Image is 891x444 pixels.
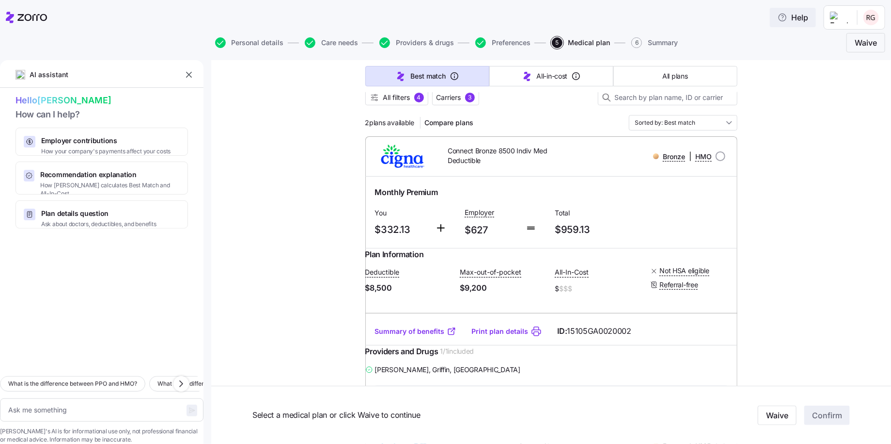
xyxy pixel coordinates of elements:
[10,131,184,157] div: Send us a message
[321,39,358,46] span: Care needs
[432,90,479,105] button: Carriers3
[365,118,415,128] span: 2 plans available
[410,71,445,81] span: Best match
[555,222,638,238] span: $959.13
[41,220,156,229] span: Ask about doctors, deductibles, and benefits
[375,222,427,238] span: $332.13
[660,280,698,290] span: Referral-free
[383,93,410,102] span: All filters
[465,208,495,217] span: Employer
[19,102,174,118] p: How can we help?
[804,406,850,425] button: Confirm
[80,327,114,334] span: Messages
[20,139,162,149] div: Send us a message
[14,264,180,282] div: How does ICHRA work with Medicare?
[663,152,685,162] span: Bronze
[14,190,180,218] div: What if I want help from an Enrollment Expert choosing a plan?
[40,170,180,180] span: Recommendation explanation
[537,71,568,81] span: All-in-cost
[475,37,531,48] button: Preferences
[365,90,428,105] button: All filters4
[437,93,461,102] span: Carriers
[149,376,342,392] button: What is the difference between in-network and out-of-network?
[550,37,610,48] a: 5Medical plan
[473,37,531,48] a: Preferences
[465,222,517,238] span: $627
[14,166,180,186] button: Search for help
[662,71,688,81] span: All plans
[770,8,816,27] button: Help
[129,303,194,342] button: Help
[16,94,188,108] span: Hello [PERSON_NAME]
[21,327,43,334] span: Home
[16,108,188,122] span: How can I help?
[20,268,162,278] div: How does ICHRA work with Medicare?
[568,39,610,46] span: Medical plan
[157,379,333,389] span: What is the difference between in-network and out-of-network?
[492,39,531,46] span: Preferences
[14,246,180,264] div: What is ICHRA?
[653,150,712,163] div: |
[377,37,454,48] a: Providers & drugs
[20,194,162,214] div: What if I want help from an Enrollment Expert choosing a plan?
[20,250,162,260] div: What is ICHRA?
[460,267,522,277] span: Max-out-of-pocket
[29,69,69,80] span: AI assistant
[19,69,174,102] p: Hi [PERSON_NAME] 👋
[414,93,424,102] div: 4
[558,325,632,337] span: ID:
[41,209,156,218] span: Plan details question
[16,70,25,80] img: ai-icon.png
[552,37,610,48] button: 5Medical plan
[778,12,808,23] span: Help
[167,16,184,33] div: Close
[440,346,474,356] span: 1 / 1 included
[379,37,454,48] button: Providers & drugs
[20,171,78,181] span: Search for help
[830,12,849,23] img: Employer logo
[846,33,885,52] button: Waive
[8,379,137,389] span: What is the difference between PPO and HMO?
[305,37,358,48] button: Care needs
[631,37,678,48] button: 6Summary
[424,118,473,128] span: Compare plans
[375,186,438,198] span: Monthly Premium
[154,327,169,334] span: Help
[19,18,77,34] img: logo
[41,136,171,146] span: Employer contributions
[567,325,632,337] span: 15105GA0020002
[758,406,797,425] button: Waive
[365,267,400,277] span: Deductible
[375,327,456,336] a: Summary of benefits
[14,218,180,246] div: How do I know if my initial premium was paid, or if I am set up with autopay?
[472,327,529,336] a: Print plan details
[215,37,284,48] button: Personal details
[365,345,438,358] span: Providers and Drugs
[855,37,877,49] span: Waive
[375,208,427,218] span: You
[448,146,577,166] span: Connect Bronze 8500 Indiv Med Deductible
[421,115,477,131] button: Compare plans
[213,37,284,48] a: Personal details
[648,39,678,46] span: Summary
[20,222,162,242] div: How do I know if my initial premium was paid, or if I am set up with autopay?
[598,90,737,105] input: Search by plan name, ID or carrier
[252,409,648,421] span: Select a medical plan or click Waive to continue
[365,282,453,294] span: $8,500
[812,410,842,421] span: Confirm
[555,282,642,296] span: $
[629,115,737,131] input: Order by dropdown
[631,37,642,48] span: 6
[303,37,358,48] a: Care needs
[552,37,563,48] span: 5
[555,267,589,277] span: All-In-Cost
[465,93,475,102] div: 3
[64,303,129,342] button: Messages
[373,145,433,168] img: Cigna Healthcare
[863,10,879,25] img: 2480ccf26b21bed0f8047111440d290b
[396,39,454,46] span: Providers & drugs
[375,365,521,375] span: [PERSON_NAME] , Griffin, [GEOGRAPHIC_DATA]
[232,39,284,46] span: Personal details
[660,266,710,276] span: Not HSA eligible
[460,282,547,294] span: $9,200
